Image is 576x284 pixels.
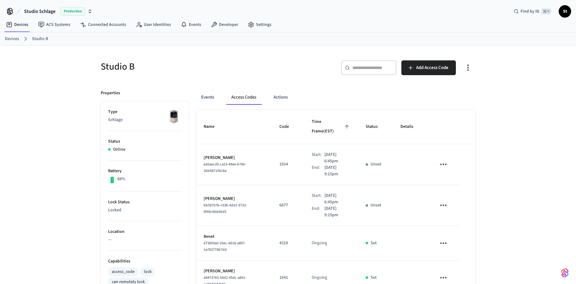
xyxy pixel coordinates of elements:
[113,146,125,153] p: Online
[371,161,381,168] p: Unset
[108,117,181,123] p: Schlage
[112,269,135,275] div: access_code
[108,138,181,145] p: Status
[108,229,181,235] p: Location
[371,240,377,246] p: Set
[108,258,181,265] p: Capabilities
[1,19,33,30] a: Devices
[204,196,265,202] p: [PERSON_NAME]
[226,90,261,105] button: Access Codes
[176,19,206,30] a: Events
[204,241,246,252] span: 673850a0-25ec-4d18-a897-1a783778b7dd
[24,8,55,15] span: Studio Schlage
[269,90,293,105] button: Actions
[279,202,297,209] p: 6677
[279,161,297,168] p: 1914
[559,6,570,17] span: St
[324,193,351,205] p: [DATE] 6:45pm
[101,60,284,73] h5: Studio B
[204,162,246,173] span: ea5aecd9-ca23-49ee-b780-2bb98710618a
[243,19,276,30] a: Settings
[32,36,48,42] a: Studio B
[416,64,448,72] span: Add Access Code
[279,274,297,281] p: 1641
[324,164,351,177] p: [DATE] 9:15pm
[204,233,265,240] p: Benet
[312,117,351,136] span: Time Frame(EST)
[312,193,324,205] div: Start:
[108,168,181,174] p: Battery
[196,90,219,105] button: Events
[204,122,222,132] span: Name
[75,19,131,30] a: Connected Accounts
[131,19,176,30] a: User Identities
[304,226,358,261] td: Ongoing
[324,205,351,218] p: [DATE] 9:15pm
[324,152,351,164] p: [DATE] 6:45pm
[371,202,381,209] p: Unset
[144,269,152,275] div: lock
[204,155,265,161] p: [PERSON_NAME]
[60,7,85,15] span: Production
[108,207,181,213] p: Locked
[33,19,75,30] a: ACS Systems
[541,8,551,14] span: ⌘ K
[401,60,456,75] button: Add Access Code
[108,237,181,243] p: —
[279,240,297,246] p: 4318
[108,109,181,115] p: Type
[312,152,324,164] div: Start:
[366,122,386,132] span: Status
[559,5,571,18] button: St
[312,164,324,177] div: End:
[400,122,421,132] span: Details
[204,203,247,214] span: bb59767b-c936-4dd1-9723-8f49c66ddbd5
[204,268,265,274] p: [PERSON_NAME]
[279,122,297,132] span: Code
[5,36,19,42] a: Devices
[196,90,475,105] div: ant example
[206,19,243,30] a: Developer
[312,205,324,218] div: End:
[521,8,539,14] span: Find by ID
[166,109,181,124] img: Schlage Sense Smart Deadbolt with Camelot Trim, Front
[561,268,569,278] img: SeamLogoGradient.69752ec5.svg
[117,176,125,182] p: 88%
[509,6,556,17] div: Find by ID⌘ K
[371,274,377,281] p: Set
[101,90,120,96] p: Properties
[108,199,181,205] p: Lock Status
